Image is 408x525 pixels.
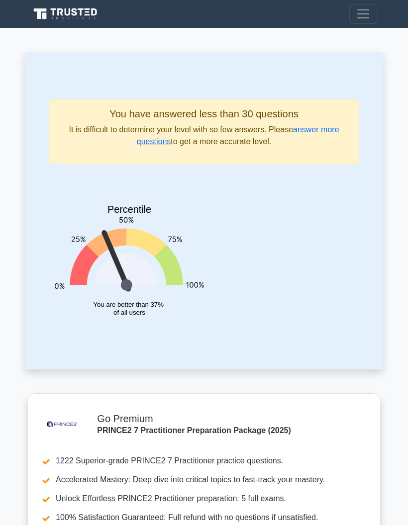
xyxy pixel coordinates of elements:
a: answer more questions [137,125,339,146]
text: Percentile [107,204,151,215]
h5: You have answered less than 30 questions [57,108,351,120]
p: It is difficult to determine your level with so few answers. Please to get a more accurate level. [57,124,351,148]
tspan: You are better than 37% [93,301,164,308]
button: Toggle navigation [349,4,377,24]
tspan: of all users [113,309,145,316]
